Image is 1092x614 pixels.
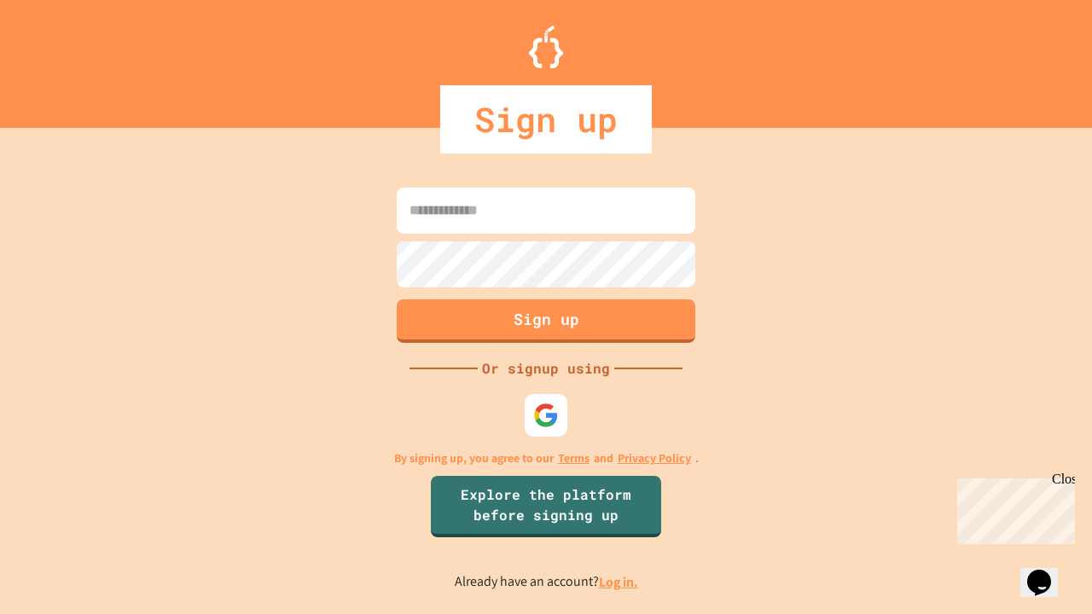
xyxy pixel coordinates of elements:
[431,476,661,537] a: Explore the platform before signing up
[394,449,699,467] p: By signing up, you agree to our and .
[533,403,559,428] img: google-icon.svg
[599,573,638,591] a: Log in.
[478,358,614,379] div: Or signup using
[529,26,563,68] img: Logo.svg
[455,571,638,593] p: Already have an account?
[397,299,695,343] button: Sign up
[558,449,590,467] a: Terms
[1020,546,1075,597] iframe: chat widget
[618,449,691,467] a: Privacy Policy
[950,472,1075,544] iframe: chat widget
[440,85,652,153] div: Sign up
[7,7,118,108] div: Chat with us now!Close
